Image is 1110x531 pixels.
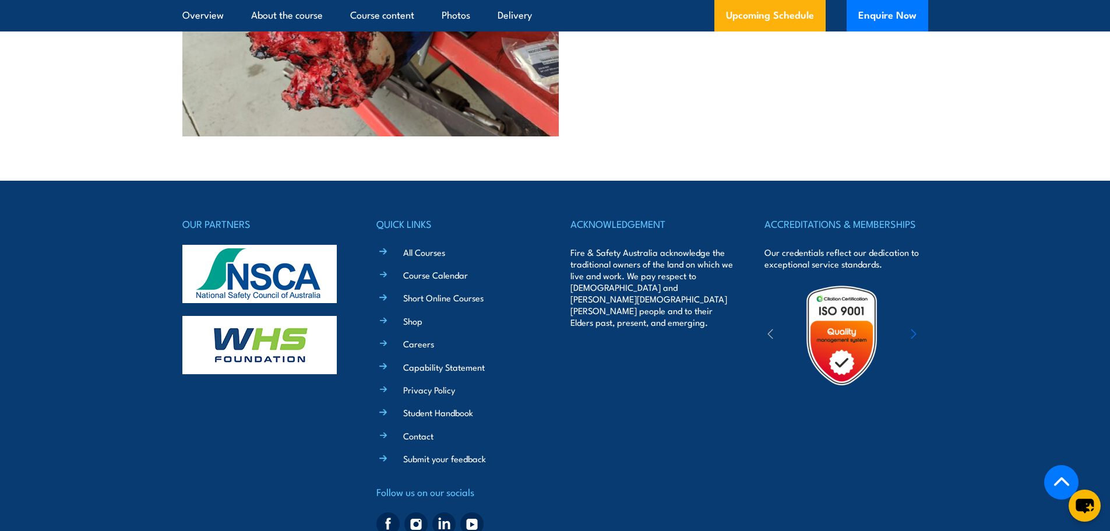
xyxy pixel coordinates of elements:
button: chat-button [1069,490,1101,522]
p: Our credentials reflect our dedication to exceptional service standards. [764,247,928,270]
a: Contact [403,430,434,442]
a: Submit your feedback [403,452,486,465]
a: Capability Statement [403,361,485,373]
a: Short Online Courses [403,291,484,304]
img: Untitled design (19) [791,284,893,386]
a: Privacy Policy [403,384,455,396]
h4: QUICK LINKS [376,216,540,232]
img: nsca-logo-footer [182,245,337,303]
a: Course Calendar [403,269,468,281]
p: Fire & Safety Australia acknowledge the traditional owners of the land on which we live and work.... [570,247,734,328]
a: Careers [403,337,434,350]
img: ewpa-logo [893,315,995,356]
img: whs-logo-footer [182,316,337,374]
a: All Courses [403,246,445,258]
h4: ACCREDITATIONS & MEMBERSHIPS [764,216,928,232]
h4: OUR PARTNERS [182,216,346,232]
a: Student Handbook [403,406,473,419]
a: Shop [403,315,422,327]
h4: Follow us on our socials [376,484,540,500]
h4: ACKNOWLEDGEMENT [570,216,734,232]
